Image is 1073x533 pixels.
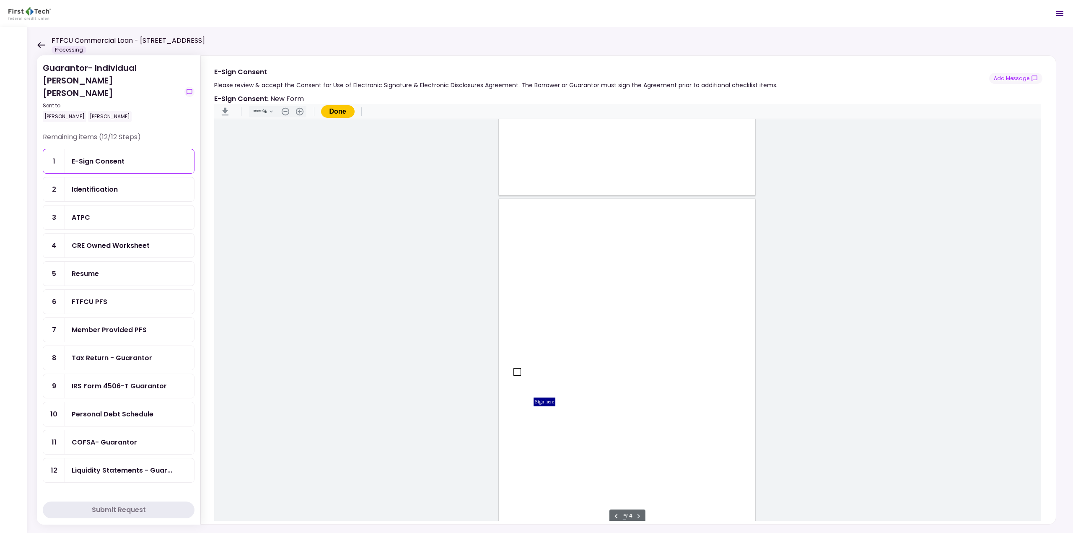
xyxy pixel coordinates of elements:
a: 8Tax Return - Guarantor [43,346,194,370]
button: show-messages [184,87,194,97]
a: 12Liquidity Statements - Guarantor [43,458,194,483]
div: Sent to: [43,102,181,109]
div: CRE Owned Worksheet [72,240,150,251]
a: 10Personal Debt Schedule [43,402,194,426]
div: E-Sign ConsentPlease review & accept the Consent for Use of Electronic Signature & Electronic Dis... [200,55,1056,525]
div: Guarantor- Individual [PERSON_NAME] [PERSON_NAME] [43,62,181,122]
img: Partner icon [8,7,51,20]
div: [PERSON_NAME] [43,111,86,122]
div: 2 [43,177,65,201]
a: 1E-Sign Consent [43,149,194,174]
a: 2Identification [43,177,194,202]
div: E-Sign Consent [214,67,778,77]
div: 9 [43,374,65,398]
div: [PERSON_NAME] [88,111,132,122]
div: 11 [43,430,65,454]
div: Personal Debt Schedule [72,409,153,419]
div: Processing [52,46,86,54]
div: Member Provided PFS [72,325,147,335]
a: 7Member Provided PFS [43,317,194,342]
div: 3 [43,205,65,229]
div: Identification [72,184,118,195]
div: E-Sign Consent [72,156,124,166]
div: Resume [72,268,99,279]
a: 3ATPC [43,205,194,230]
div: Liquidity Statements - Guarantor [72,465,172,476]
button: Submit Request [43,502,194,518]
a: 4CRE Owned Worksheet [43,233,194,258]
div: ATPC [72,212,90,223]
a: 5Resume [43,261,194,286]
div: 5 [43,262,65,286]
div: 4 [43,234,65,257]
div: 10 [43,402,65,426]
h1: FTFCU Commercial Loan - [STREET_ADDRESS] [52,36,205,46]
div: 8 [43,346,65,370]
div: Please review & accept the Consent for Use of Electronic Signature & Electronic Disclosures Agree... [214,80,778,90]
button: show-messages [989,73,1042,84]
div: 6 [43,290,65,314]
div: New Form [214,94,304,104]
div: 12 [43,458,65,482]
div: IRS Form 4506-T Guarantor [72,381,167,391]
a: 11COFSA- Guarantor [43,430,194,455]
div: 1 [43,149,65,173]
div: COFSA- Guarantor [72,437,137,447]
div: Tax Return - Guarantor [72,353,152,363]
div: 7 [43,318,65,342]
div: FTFCU PFS [72,296,107,307]
a: 6FTFCU PFS [43,289,194,314]
strong: E-Sign Consent : [214,94,269,104]
div: Remaining items (12/12 Steps) [43,132,194,149]
div: Submit Request [92,505,146,515]
button: Open menu [1050,3,1070,23]
a: 9IRS Form 4506-T Guarantor [43,374,194,398]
